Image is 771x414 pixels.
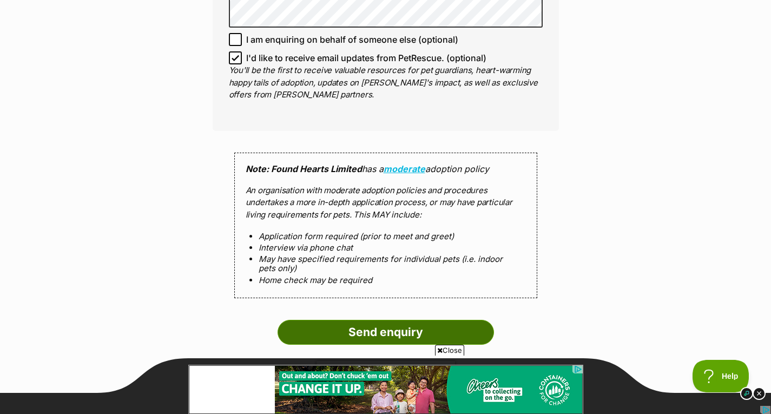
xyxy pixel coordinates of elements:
img: close_dark.svg [753,387,766,400]
p: An organisation with moderate adoption policies and procedures undertakes a more in-depth applica... [246,185,526,221]
p: You'll be the first to receive valuable resources for pet guardians, heart-warming happy tails of... [229,64,543,101]
img: info_dark.svg [740,387,753,400]
li: Application form required (prior to meet and greet) [259,232,513,241]
li: Interview via phone chat [259,243,513,252]
li: Home check may be required [259,275,513,285]
input: Send enquiry [278,320,494,345]
li: May have specified requirements for individual pets (i.e. indoor pets only) [259,254,513,273]
div: has a adoption policy [234,153,537,298]
span: I'd like to receive email updates from PetRescue. (optional) [246,51,486,64]
span: Close [435,345,464,356]
a: moderate [384,163,425,174]
strong: Note: Found Hearts Limited [246,163,362,174]
span: I am enquiring on behalf of someone else (optional) [246,33,458,46]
